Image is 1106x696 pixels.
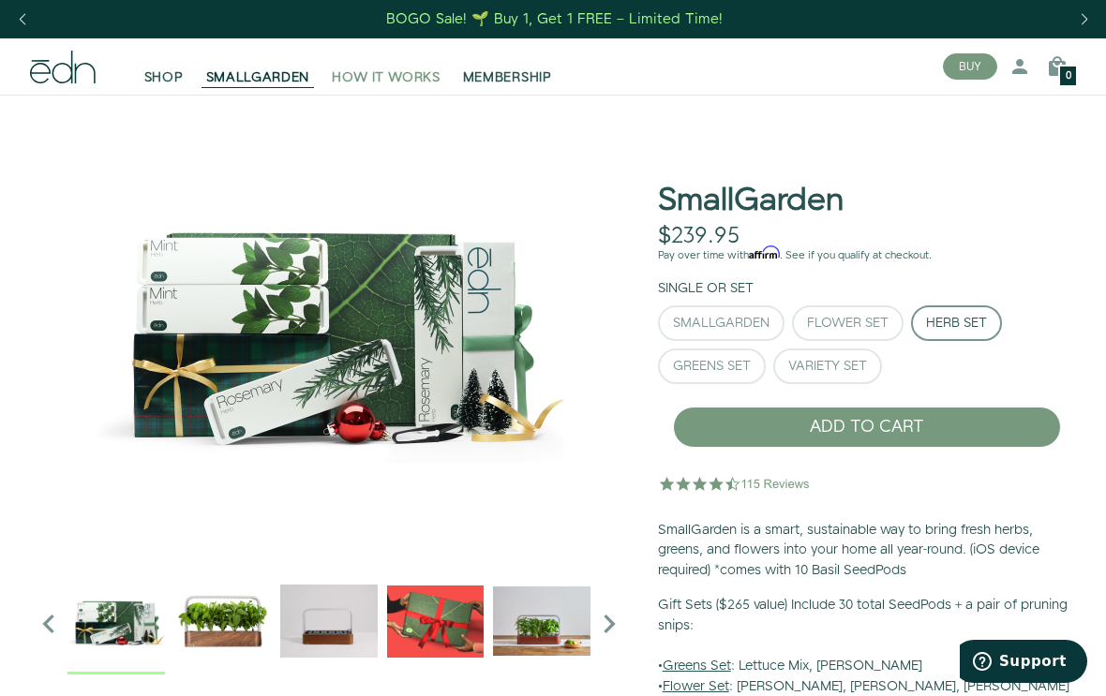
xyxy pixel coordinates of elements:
[590,605,628,643] i: Next slide
[658,305,785,341] button: SmallGarden
[658,521,1076,582] p: SmallGarden is a smart, sustainable way to bring fresh herbs, greens, and flowers into your home ...
[663,657,731,675] u: Greens Set
[30,605,67,643] i: Previous slide
[174,572,272,674] div: 1 / 6
[280,572,378,670] img: edn-trim-basil.2021-09-07_14_55_24_1024x.gif
[493,572,590,670] img: edn-smallgarden-mixed-herbs-table-product-2000px_1024x.jpg
[926,317,987,330] div: Herb Set
[663,677,729,696] u: Flower Set
[385,5,725,34] a: BOGO Sale! 🌱 Buy 1, Get 1 FREE – Limited Time!
[30,95,628,563] img: edn-holiday-value-herbs-1-square_1000x.png
[463,68,552,87] span: MEMBERSHIP
[387,572,485,670] img: EMAILS_-_Holiday_21_PT1_28_9986b34a-7908-4121-b1c1-9595d1e43abe_1024x.png
[749,246,780,259] span: Affirm
[133,46,195,87] a: SHOP
[658,279,754,298] label: Single or Set
[673,407,1061,448] button: ADD TO CART
[673,317,770,330] div: SmallGarden
[321,46,451,87] a: HOW IT WORKS
[493,572,590,674] div: 4 / 6
[452,46,563,87] a: MEMBERSHIP
[386,9,723,29] div: BOGO Sale! 🌱 Buy 1, Get 1 FREE – Limited Time!
[788,360,867,373] div: Variety Set
[658,596,1068,635] b: Gift Sets ($265 value) Include 30 total SeedPods + a pair of pruning snips:
[773,348,882,384] button: Variety Set
[960,640,1087,687] iframe: Opens a widget where you can find more information
[174,572,272,670] img: Official-EDN-SMALLGARDEN-HERB-HERO-SLV-2000px_1024x.png
[911,305,1002,341] button: Herb Set
[807,317,889,330] div: Flower Set
[658,247,1076,264] p: Pay over time with . See if you qualify at checkout.
[144,68,184,87] span: SHOP
[673,360,751,373] div: Greens Set
[67,572,165,670] img: edn-holiday-value-herbs-1-square_1000x.png
[658,184,844,218] h1: SmallGarden
[206,68,310,87] span: SMALLGARDEN
[658,348,766,384] button: Greens Set
[280,572,378,674] div: 2 / 6
[658,223,740,250] div: $239.95
[658,465,813,502] img: 4.5 star rating
[332,68,440,87] span: HOW IT WORKS
[387,572,485,674] div: 3 / 6
[1066,71,1071,81] span: 0
[943,53,997,80] button: BUY
[195,46,321,87] a: SMALLGARDEN
[792,305,904,341] button: Flower Set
